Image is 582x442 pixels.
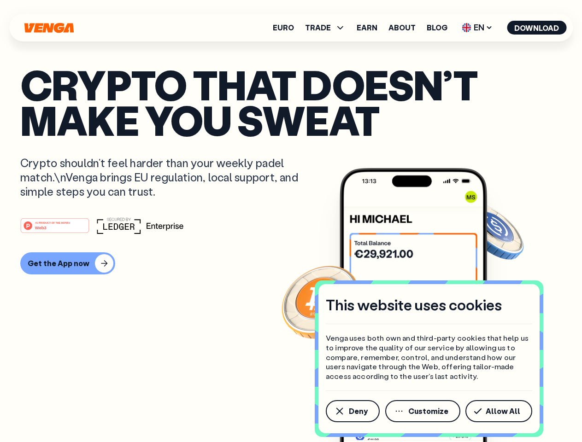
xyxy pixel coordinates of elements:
svg: Home [23,23,75,33]
span: TRADE [305,24,331,31]
button: Download [507,21,566,35]
a: Get the App now [20,252,562,274]
p: Venga uses both own and third-party cookies that help us to improve the quality of our service by... [326,333,532,381]
p: Crypto that doesn’t make you sweat [20,67,562,137]
a: Euro [273,24,294,31]
a: Blog [427,24,447,31]
img: USDC coin [459,198,526,264]
span: Allow All [486,407,520,415]
span: Deny [349,407,368,415]
a: #1 PRODUCT OF THE MONTHWeb3 [20,223,89,235]
h4: This website uses cookies [326,295,502,314]
button: Get the App now [20,252,115,274]
img: Bitcoin [280,260,363,343]
p: Crypto shouldn’t feel harder than your weekly padel match.\nVenga brings EU regulation, local sup... [20,156,312,199]
button: Allow All [465,400,532,422]
div: Get the App now [28,259,89,268]
img: flag-uk [462,23,471,32]
span: EN [459,20,496,35]
tspan: Web3 [35,225,47,230]
span: Customize [408,407,448,415]
button: Customize [385,400,460,422]
a: Earn [357,24,377,31]
button: Deny [326,400,380,422]
tspan: #1 PRODUCT OF THE MONTH [35,221,70,224]
a: About [388,24,416,31]
span: TRADE [305,22,346,33]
